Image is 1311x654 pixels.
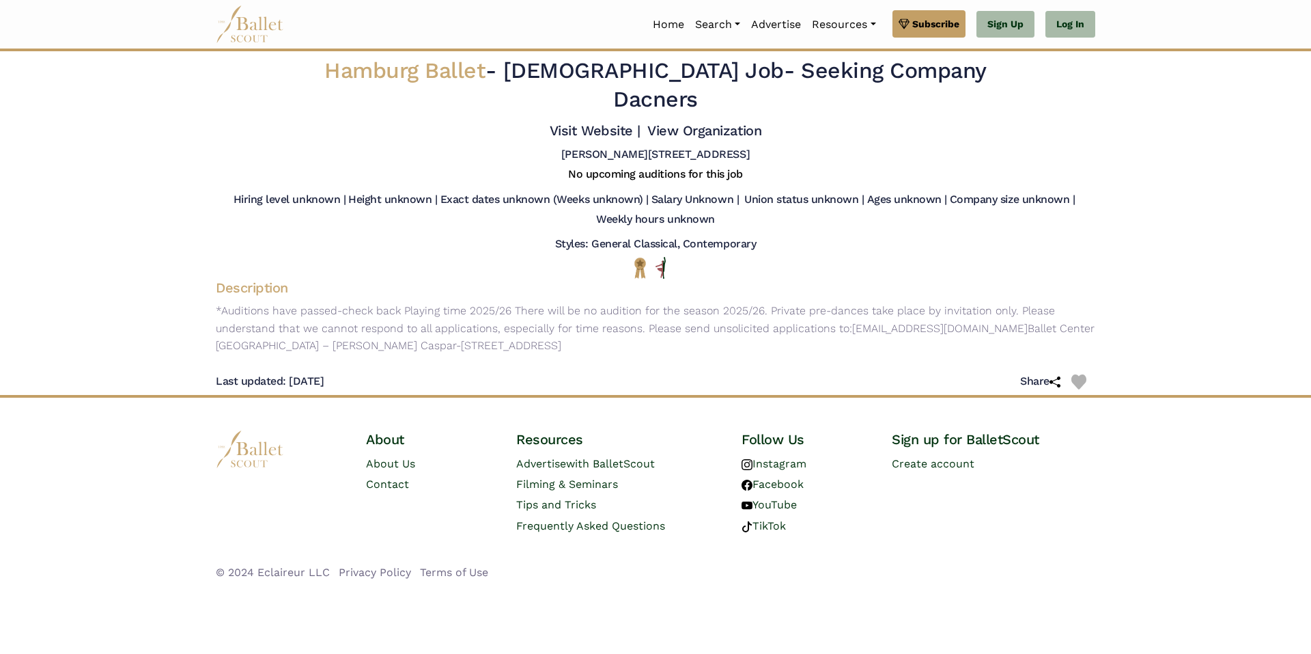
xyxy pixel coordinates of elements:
[420,566,488,579] a: Terms of Use
[366,431,494,448] h4: About
[1071,374,1086,390] img: Heart
[568,167,743,182] h5: No upcoming auditions for this job
[555,237,756,251] h5: Styles: General Classical, Contemporary
[516,457,655,470] a: Advertisewith BalletScout
[205,302,1106,355] p: *Auditions have passed-check back Playing time 2025/26 There will be no audition for the season 2...
[950,193,1075,207] h5: Company size unknown |
[647,10,690,39] a: Home
[440,193,649,207] h5: Exact dates unknown (Weeks unknown) |
[892,10,965,38] a: Subscribe
[867,193,947,207] h5: Ages unknown |
[806,10,881,39] a: Resources
[899,16,910,31] img: gem.svg
[234,193,346,207] h5: Hiring level unknown |
[291,57,1020,113] h2: - - Seeking Company Dacners
[742,480,752,491] img: facebook logo
[216,431,284,468] img: logo
[1020,374,1071,389] h5: Share
[742,457,806,470] a: Instagram
[651,193,739,207] h5: Salary Unknown |
[516,519,665,532] a: Frequently Asked Questions
[216,564,330,582] li: © 2024 Eclaireur LLC
[561,148,750,162] h5: [PERSON_NAME][STREET_ADDRESS]
[647,122,761,139] a: View Organization
[742,521,752,532] img: tiktok logo
[339,566,411,579] a: Privacy Policy
[366,478,409,491] a: Contact
[324,57,485,83] span: Hamburg Ballet
[632,257,649,278] img: National
[742,498,797,511] a: YouTube
[348,193,437,207] h5: Height unknown |
[516,478,618,491] a: Filming & Seminars
[742,431,870,448] h4: Follow Us
[1045,11,1095,38] a: Log In
[742,478,804,491] a: Facebook
[742,519,786,532] a: TikTok
[516,498,596,511] a: Tips and Tricks
[746,10,806,39] a: Advertise
[566,457,655,470] span: with BalletScout
[503,57,784,83] span: [DEMOGRAPHIC_DATA] Job
[892,457,974,470] a: Create account
[690,10,746,39] a: Search
[912,16,959,31] span: Subscribe
[742,459,752,470] img: instagram logo
[744,193,864,207] h5: Union status unknown |
[742,500,752,511] img: youtube logo
[655,257,666,279] img: All
[216,374,324,389] h5: Last updated: [DATE]
[550,122,640,139] a: Visit Website |
[596,213,714,227] h5: Weekly hours unknown
[892,431,1095,448] h4: Sign up for BalletScout
[516,431,720,448] h4: Resources
[366,457,415,470] a: About Us
[976,11,1034,38] a: Sign Up
[205,279,1106,297] h4: Description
